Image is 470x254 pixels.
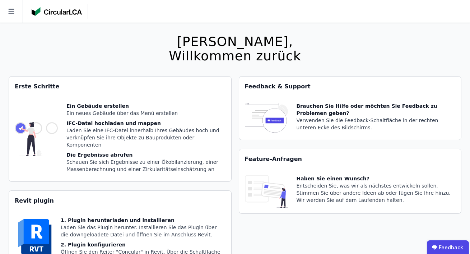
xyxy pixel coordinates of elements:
div: Laden Sie eine IFC-Datei innerhalb Ihres Gebäudes hoch und verknüpfen Sie ihre Objekte zu Bauprod... [66,127,225,148]
div: Schauen Sie sich Ergebnisse zu einer Ökobilanzierung, einer Massenberechnung und einer Zirkularit... [66,158,225,173]
div: 1. Plugin herunterladen und installieren [61,217,225,224]
div: 2. Plugin konfigurieren [61,241,225,248]
div: Haben Sie einen Wunsch? [297,175,456,182]
div: Feedback & Support [239,77,461,97]
div: Revit plugin [9,191,231,211]
div: Verwenden Sie die Feedback-Schaltfläche in der rechten unteren Ecke des Bildschirms. [297,117,456,131]
img: feature_request_tile-UiXE1qGU.svg [245,175,288,208]
div: Brauchen Sie Hilfe oder möchten Sie Feedback zu Problemen geben? [297,102,456,117]
img: feedback-icon-HCTs5lye.svg [245,102,288,134]
div: Ein Gebäude erstellen [66,102,225,110]
img: Concular [32,7,82,16]
img: getting_started_tile-DrF_GRSv.svg [15,102,58,176]
div: Willkommen zurück [169,49,301,63]
div: IFC-Datei hochladen und mappen [66,120,225,127]
div: [PERSON_NAME], [169,34,301,49]
div: Entscheiden Sie, was wir als nächstes entwickeln sollen. Stimmen Sie über andere Ideen ab oder fü... [297,182,456,204]
div: Laden Sie das Plugin herunter. Installieren Sie das Plugin über die downgeloadete Datei und öffne... [61,224,225,238]
div: Die Ergebnisse abrufen [66,151,225,158]
div: Feature-Anfragen [239,149,461,169]
div: Ein neues Gebäude über das Menü erstellen [66,110,225,117]
div: Erste Schritte [9,77,231,97]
